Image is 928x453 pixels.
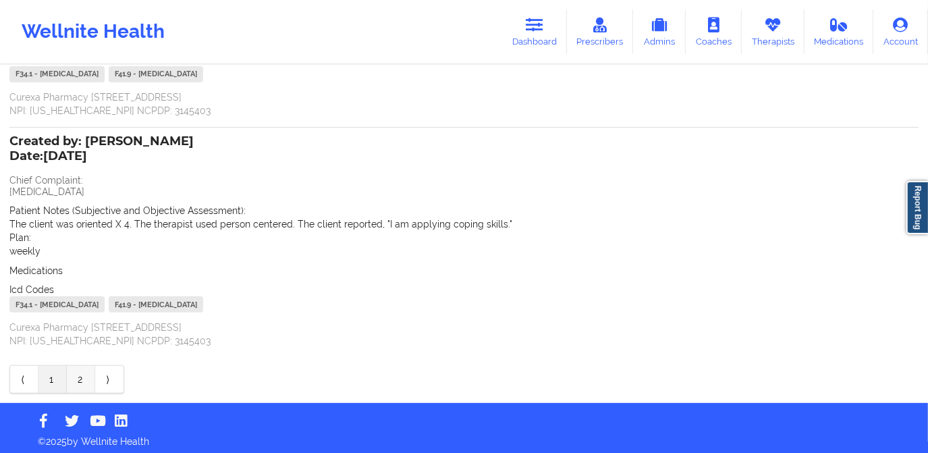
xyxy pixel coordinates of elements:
[742,9,804,54] a: Therapists
[9,185,919,198] p: [MEDICAL_DATA]
[9,365,124,394] div: Pagination Navigation
[502,9,567,54] a: Dashboard
[9,232,31,243] span: Plan:
[804,9,874,54] a: Medications
[873,9,928,54] a: Account
[9,265,63,276] span: Medications
[633,9,686,54] a: Admins
[9,296,105,313] div: F34.1 - [MEDICAL_DATA]
[38,366,67,393] a: 1
[9,148,194,165] p: Date: [DATE]
[95,366,124,393] a: Next item
[9,205,246,216] span: Patient Notes (Subjective and Objective Assessment):
[686,9,742,54] a: Coaches
[9,90,919,117] p: Curexa Pharmacy [STREET_ADDRESS] NPI: [US_HEALTHCARE_NPI] NCPDP: 3145403
[906,181,928,234] a: Report Bug
[9,321,919,348] p: Curexa Pharmacy [STREET_ADDRESS] NPI: [US_HEALTHCARE_NPI] NCPDP: 3145403
[9,66,105,82] div: F34.1 - [MEDICAL_DATA]
[28,425,900,448] p: © 2025 by Wellnite Health
[109,66,203,82] div: F41.9 - [MEDICAL_DATA]
[567,9,634,54] a: Prescribers
[67,366,95,393] a: 2
[9,217,919,231] p: The client was oriented X 4. The therapist used person centered. The client reported, "I am apply...
[109,296,203,313] div: F41.9 - [MEDICAL_DATA]
[9,284,54,295] span: Icd Codes
[9,134,194,165] div: Created by: [PERSON_NAME]
[10,366,38,393] a: Previous item
[9,244,919,258] p: weekly
[9,175,83,186] span: Chief Complaint:
[9,54,54,65] span: Icd Codes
